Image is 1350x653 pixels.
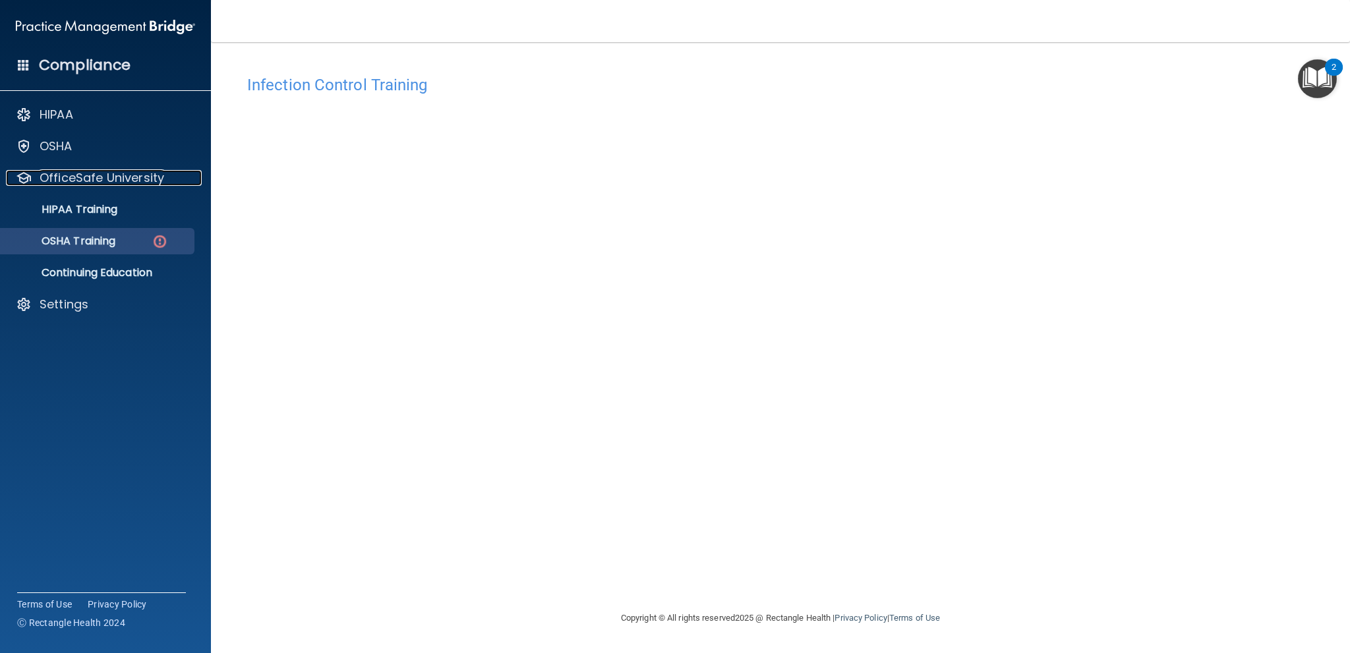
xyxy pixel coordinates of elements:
[40,170,164,186] p: OfficeSafe University
[40,107,73,123] p: HIPAA
[40,297,88,312] p: Settings
[1298,59,1337,98] button: Open Resource Center, 2 new notifications
[17,616,125,629] span: Ⓒ Rectangle Health 2024
[247,76,1314,94] h4: Infection Control Training
[16,170,192,186] a: OfficeSafe University
[88,598,147,611] a: Privacy Policy
[247,101,906,506] iframe: infection-control-training
[17,598,72,611] a: Terms of Use
[16,14,195,40] img: PMB logo
[39,56,131,74] h4: Compliance
[9,266,189,279] p: Continuing Education
[9,203,117,216] p: HIPAA Training
[540,597,1021,639] div: Copyright © All rights reserved 2025 @ Rectangle Health | |
[889,613,940,623] a: Terms of Use
[835,613,887,623] a: Privacy Policy
[16,138,192,154] a: OSHA
[16,297,192,312] a: Settings
[152,233,168,250] img: danger-circle.6113f641.png
[1123,560,1334,612] iframe: Drift Widget Chat Controller
[16,107,192,123] a: HIPAA
[1332,67,1336,84] div: 2
[40,138,73,154] p: OSHA
[9,235,115,248] p: OSHA Training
